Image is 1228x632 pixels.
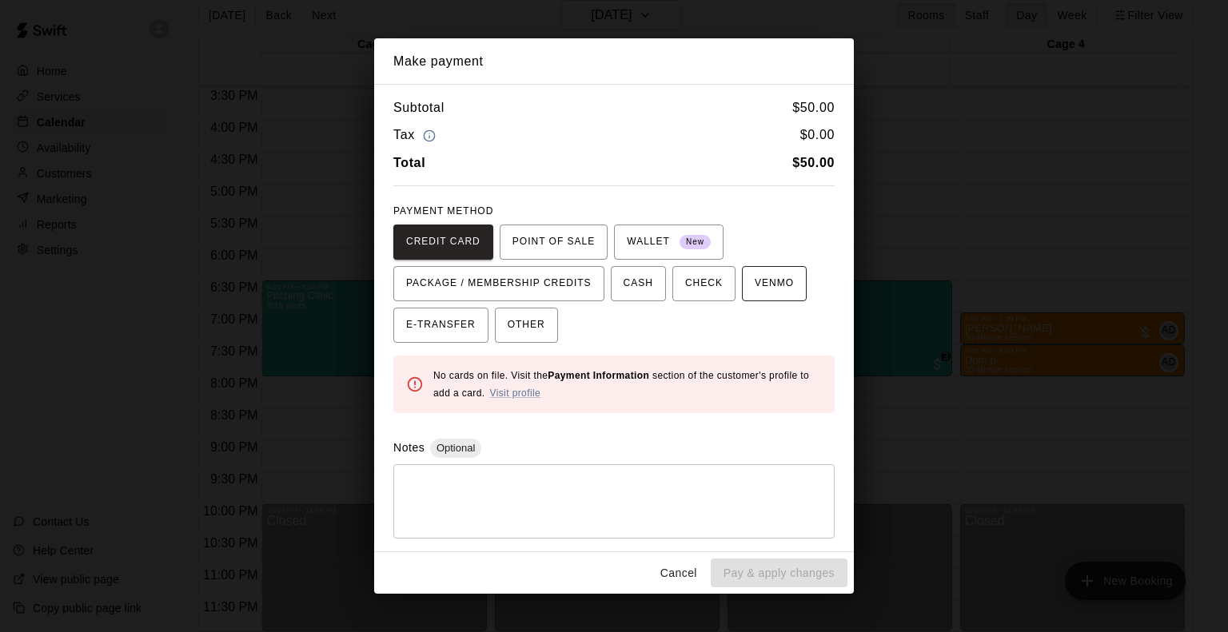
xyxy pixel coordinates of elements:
button: POINT OF SALE [500,225,608,260]
span: POINT OF SALE [512,229,595,255]
h6: $ 50.00 [792,97,835,118]
button: E-TRANSFER [393,308,488,343]
h6: $ 0.00 [800,125,835,146]
b: Payment Information [548,370,649,381]
button: CREDIT CARD [393,225,493,260]
span: Optional [430,442,481,454]
button: Cancel [653,558,704,588]
span: CREDIT CARD [406,229,480,255]
span: E-TRANSFER [406,312,476,338]
button: VENMO [742,266,807,301]
span: CASH [624,271,653,296]
span: PAYMENT METHOD [393,205,493,217]
span: No cards on file. Visit the section of the customer's profile to add a card. [433,370,809,399]
button: CASH [611,266,666,301]
button: CHECK [672,266,736,301]
h6: Subtotal [393,97,445,118]
a: Visit profile [489,388,540,399]
button: OTHER [495,308,558,343]
span: VENMO [755,271,794,296]
b: Total [393,156,425,169]
b: $ 50.00 [792,156,835,169]
button: WALLET New [614,225,724,260]
label: Notes [393,441,425,454]
span: PACKAGE / MEMBERSHIP CREDITS [406,271,592,296]
h2: Make payment [374,38,854,85]
span: CHECK [685,271,723,296]
span: OTHER [508,312,545,338]
span: New [680,232,711,253]
span: WALLET [627,229,711,255]
button: PACKAGE / MEMBERSHIP CREDITS [393,266,604,301]
h6: Tax [393,125,440,146]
